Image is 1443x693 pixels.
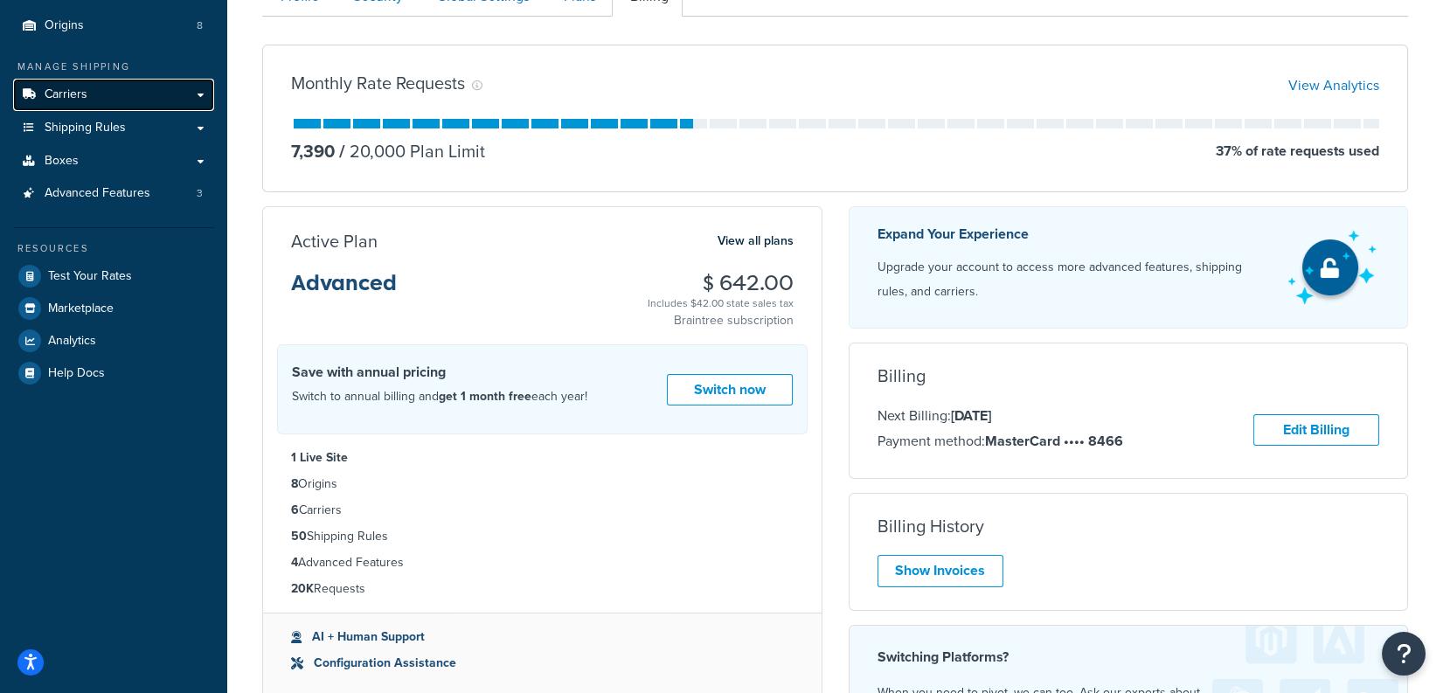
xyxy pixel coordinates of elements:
[48,301,114,316] span: Marketplace
[878,516,984,536] h3: Billing History
[291,501,299,519] strong: 6
[45,121,126,135] span: Shipping Rules
[13,79,214,111] a: Carriers
[1216,139,1379,163] p: 37 % of rate requests used
[45,18,84,33] span: Origins
[648,295,794,312] div: Includes $42.00 state sales tax
[13,59,214,74] div: Manage Shipping
[13,177,214,210] a: Advanced Features 3
[13,241,214,256] div: Resources
[291,527,307,545] strong: 50
[849,206,1409,329] a: Expand Your Experience Upgrade your account to access more advanced features, shipping rules, and...
[197,186,203,201] span: 3
[291,654,794,673] li: Configuration Assistance
[291,553,298,572] strong: 4
[291,475,794,494] li: Origins
[439,387,531,405] strong: get 1 month free
[951,405,991,426] strong: [DATE]
[48,269,132,284] span: Test Your Rates
[291,579,314,598] strong: 20K
[335,139,485,163] p: 20,000 Plan Limit
[878,430,1123,453] p: Payment method:
[197,18,203,33] span: 8
[1382,632,1426,676] button: Open Resource Center
[291,475,298,493] strong: 8
[1288,75,1379,95] a: View Analytics
[292,385,587,408] p: Switch to annual billing and each year!
[291,73,465,93] h3: Monthly Rate Requests
[291,139,335,163] p: 7,390
[13,293,214,324] a: Marketplace
[339,138,345,164] span: /
[718,230,794,253] a: View all plans
[648,272,794,295] h3: $ 642.00
[13,357,214,389] a: Help Docs
[13,10,214,42] a: Origins 8
[878,255,1273,304] p: Upgrade your account to access more advanced features, shipping rules, and carriers.
[667,374,793,406] a: Switch now
[13,10,214,42] li: Origins
[291,527,794,546] li: Shipping Rules
[13,112,214,144] a: Shipping Rules
[291,553,794,572] li: Advanced Features
[13,260,214,292] a: Test Your Rates
[878,555,1003,587] a: Show Invoices
[1253,414,1379,447] a: Edit Billing
[291,272,397,308] h3: Advanced
[878,222,1273,246] p: Expand Your Experience
[48,334,96,349] span: Analytics
[48,366,105,381] span: Help Docs
[878,405,1123,427] p: Next Billing:
[292,362,587,383] h4: Save with annual pricing
[291,232,378,251] h3: Active Plan
[13,177,214,210] li: Advanced Features
[648,312,794,329] p: Braintree subscription
[291,501,794,520] li: Carriers
[13,325,214,357] a: Analytics
[45,154,79,169] span: Boxes
[45,87,87,102] span: Carriers
[985,431,1123,451] strong: MasterCard •••• 8466
[45,186,150,201] span: Advanced Features
[878,647,1380,668] h4: Switching Platforms?
[878,366,926,385] h3: Billing
[291,448,348,467] strong: 1 Live Site
[13,145,214,177] a: Boxes
[291,627,794,647] li: AI + Human Support
[291,579,794,599] li: Requests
